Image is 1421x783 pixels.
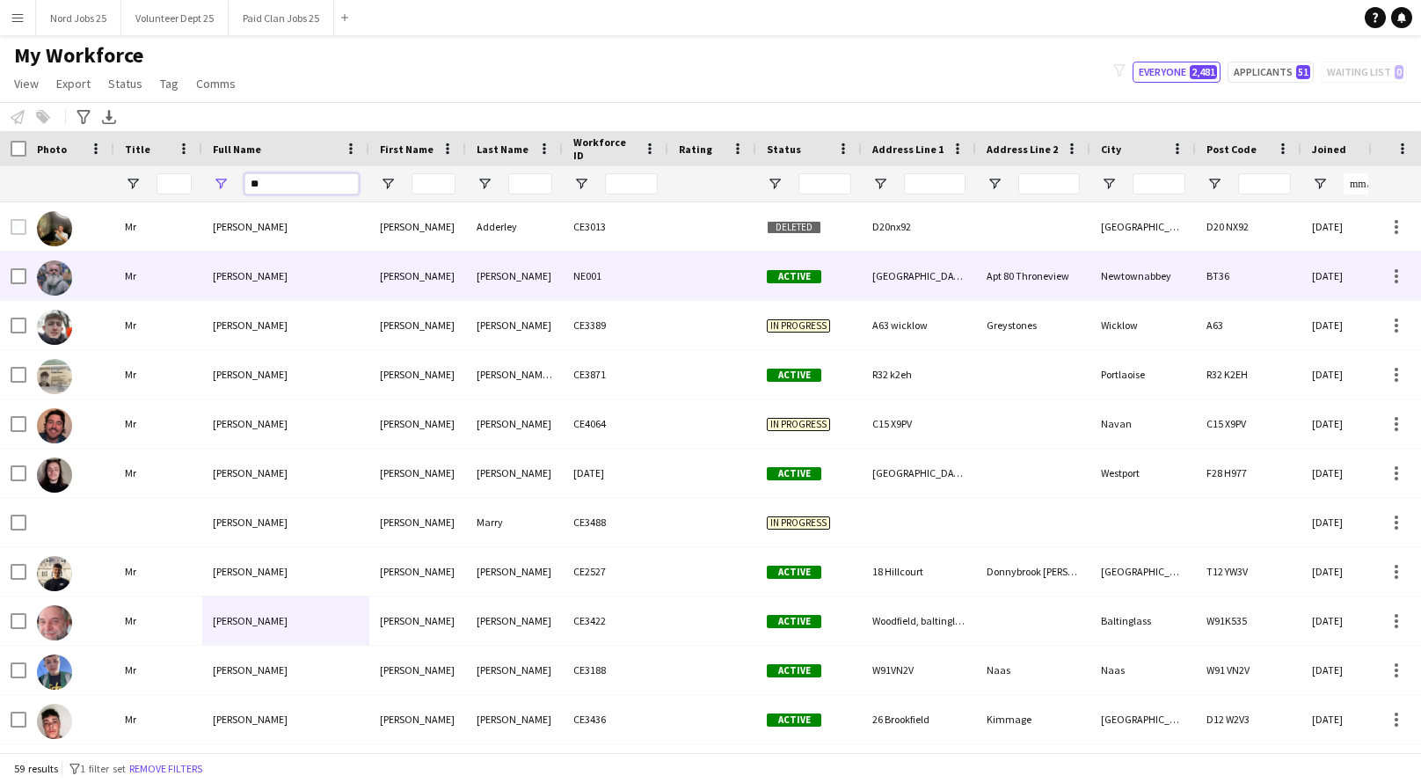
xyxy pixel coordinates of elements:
a: Status [101,72,149,95]
a: Export [49,72,98,95]
input: City Filter Input [1133,173,1185,194]
span: [PERSON_NAME] [213,614,288,627]
div: Kimmage [976,695,1090,743]
div: [DATE] [1301,301,1407,349]
input: Post Code Filter Input [1238,173,1291,194]
div: Newtownabbey [1090,252,1196,300]
button: Volunteer Dept 25 [121,1,229,35]
button: Open Filter Menu [573,176,589,192]
div: W91K535 [1196,596,1301,645]
div: A63 [1196,301,1301,349]
span: Active [767,664,821,677]
div: F28 H977 [1196,449,1301,497]
div: Mr [114,449,202,497]
div: CE3389 [563,301,668,349]
div: [PERSON_NAME] [369,202,466,251]
app-action-btn: Export XLSX [98,106,120,128]
span: Post Code [1206,143,1257,156]
img: Aaron Ledwith [37,457,72,493]
input: Full Name Filter Input [244,173,359,194]
div: 18 Hillcourt [862,547,976,596]
button: Open Filter Menu [125,176,141,192]
input: Row Selection is disabled for this row (unchecked) [11,219,26,235]
div: [GEOGRAPHIC_DATA] [862,252,976,300]
div: NE001 [563,252,668,300]
span: [PERSON_NAME] [213,663,288,677]
div: [PERSON_NAME] [466,596,563,645]
input: First Name Filter Input [412,173,455,194]
div: [DATE] [563,449,668,497]
img: Aaron Cleary [37,260,72,296]
div: Portlaoise [1090,350,1196,399]
div: Mr [114,695,202,743]
span: 1 filter set [80,762,126,775]
div: Wicklow [1090,301,1196,349]
div: CE3871 [563,350,668,399]
div: R32 k2eh [862,350,976,399]
span: Address Line 2 [987,143,1058,156]
div: [DATE] [1301,252,1407,300]
div: [PERSON_NAME] [369,350,466,399]
img: Aaron Doheny Byrne [37,359,72,394]
div: BT36 [1196,252,1301,300]
div: Mr [114,202,202,251]
span: Deleted [767,221,821,234]
img: Aaron Smyth [37,704,72,739]
span: Status [108,76,142,91]
span: Joined [1312,143,1346,156]
div: W91VN2V [862,646,976,694]
span: City [1101,143,1121,156]
div: [GEOGRAPHIC_DATA] [1090,202,1196,251]
input: Joined Filter Input [1344,173,1396,194]
div: D20nx92 [862,202,976,251]
span: Export [56,76,91,91]
input: Title Filter Input [157,173,192,194]
div: [PERSON_NAME] [369,695,466,743]
button: Open Filter Menu [477,176,492,192]
img: Aaron Adderley [37,211,72,246]
span: Last Name [477,143,528,156]
input: Address Line 1 Filter Input [904,173,966,194]
div: Mr [114,252,202,300]
div: Adderley [466,202,563,251]
span: Workforce ID [573,135,637,162]
input: Address Line 2 Filter Input [1018,173,1080,194]
span: First Name [380,143,434,156]
div: [DATE] [1301,596,1407,645]
span: Comms [196,76,236,91]
span: Active [767,369,821,382]
div: Marry [466,498,563,546]
input: Status Filter Input [798,173,851,194]
button: Paid Clan Jobs 25 [229,1,334,35]
img: Aaron O [37,556,72,591]
button: Remove filters [126,759,206,779]
span: View [14,76,39,91]
div: CE3436 [563,695,668,743]
a: Tag [153,72,186,95]
div: [PERSON_NAME] [466,695,563,743]
div: C15 X9PV [862,399,976,448]
div: W91 VN2V [1196,646,1301,694]
div: [PERSON_NAME] [369,399,466,448]
div: Greystones [976,301,1090,349]
span: Title [125,143,150,156]
div: [PERSON_NAME] [466,301,563,349]
span: My Workforce [14,42,143,69]
span: Active [767,615,821,628]
span: [PERSON_NAME] [213,417,288,430]
div: [PERSON_NAME] [PERSON_NAME] [466,350,563,399]
div: R32 K2EH [1196,350,1301,399]
div: Mr [114,646,202,694]
span: 51 [1296,65,1310,79]
input: Last Name Filter Input [508,173,552,194]
div: Baltinglass [1090,596,1196,645]
div: D12 W2V3 [1196,695,1301,743]
div: Mr [114,301,202,349]
img: Aaron Paul [37,605,72,640]
div: [GEOGRAPHIC_DATA], [GEOGRAPHIC_DATA], [GEOGRAPHIC_DATA], [GEOGRAPHIC_DATA] [862,449,976,497]
div: Mr [114,350,202,399]
div: [DATE] [1301,202,1407,251]
div: [GEOGRAPHIC_DATA] [1090,695,1196,743]
span: [PERSON_NAME] [213,318,288,332]
button: Open Filter Menu [1101,176,1117,192]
